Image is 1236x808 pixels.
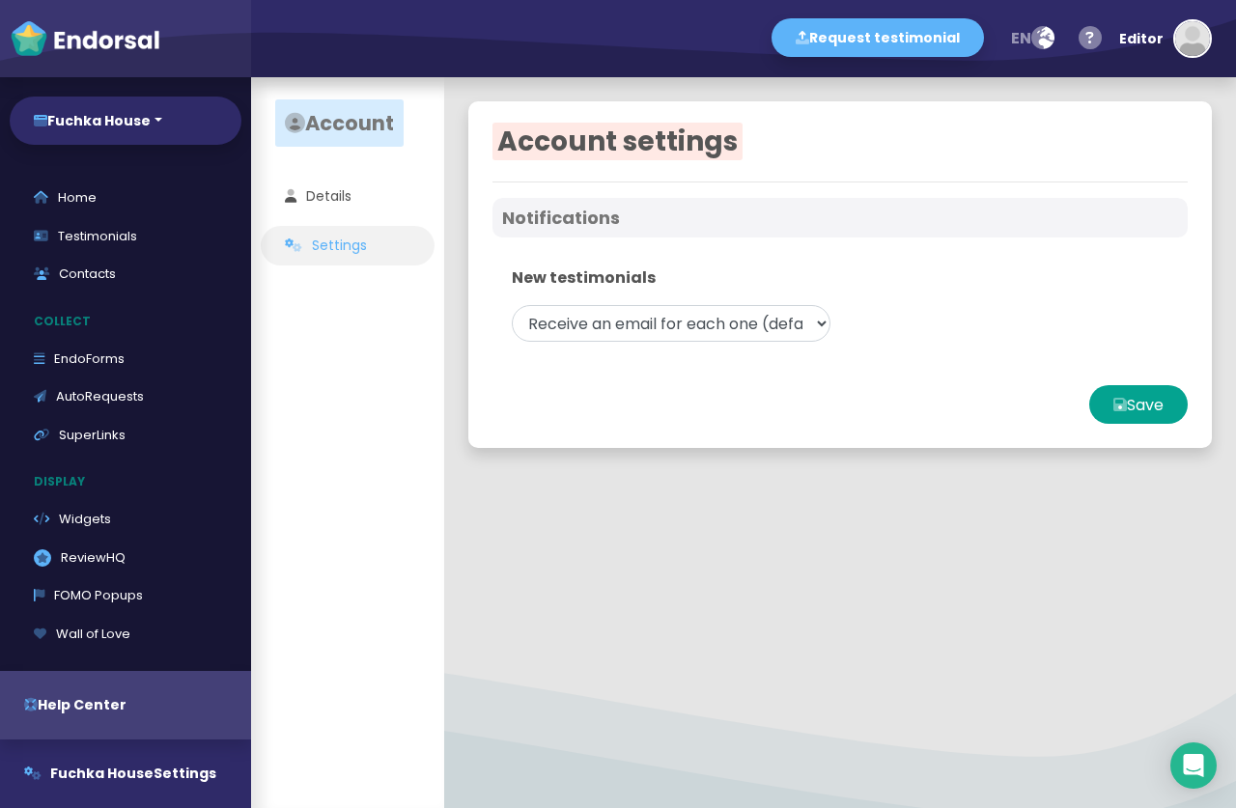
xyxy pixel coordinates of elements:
a: AutoRequests [10,377,241,416]
button: Request testimonial [772,18,984,57]
h4: Notifications [502,208,1178,229]
a: FOMO Popups [10,576,241,615]
span: Account settings [492,123,743,160]
a: Wall of Love [10,615,241,654]
div: Editor [1119,10,1164,68]
p: Collect [10,303,251,340]
span: en [1011,27,1031,49]
button: en [998,19,1066,58]
a: EndoForms [10,340,241,378]
img: default-avatar.jpg [1175,21,1210,56]
a: Details [261,177,435,216]
a: Contacts [10,255,241,293]
div: Open Intercom Messenger [1170,742,1217,789]
a: SuperLinks [10,416,241,455]
button: Editor [1110,10,1212,68]
a: Widgets [10,500,241,539]
span: Account [275,99,404,147]
button: Save [1089,385,1188,424]
p: New testimonials [512,266,830,290]
p: Display [10,463,251,500]
a: Home [10,179,241,217]
span: Fuchka House [50,764,154,783]
a: Settings [261,226,435,265]
img: endorsal-logo-white@2x.png [10,19,160,58]
a: Testimonials [10,217,241,256]
a: ReviewHQ [10,539,241,577]
button: Fuchka House [10,97,241,145]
